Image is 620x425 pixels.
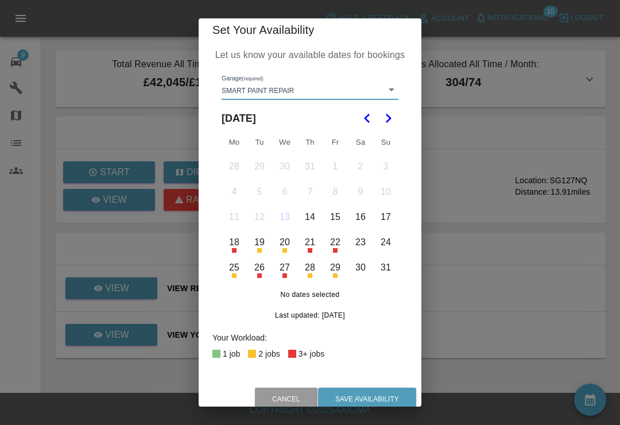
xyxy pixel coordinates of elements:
[323,180,347,204] button: Friday, August 8th, 2025
[222,131,247,154] th: Monday
[222,74,263,83] label: Garage
[222,289,398,301] span: No dates selected
[318,388,416,411] button: Save Availability
[272,131,297,154] th: Wednesday
[222,131,398,280] table: August 2025
[374,205,398,229] button: Sunday, August 17th, 2025
[298,205,322,229] button: Thursday, August 14th, 2025
[298,154,322,179] button: Thursday, July 31st, 2025
[222,180,246,204] button: Monday, August 4th, 2025
[222,205,246,229] button: Monday, August 11th, 2025
[323,230,347,254] button: Friday, August 22nd, 2025
[273,205,297,229] button: Today, Wednesday, August 13th, 2025
[299,347,325,361] div: 3+ jobs
[255,388,317,411] button: Cancel
[374,256,398,280] button: Sunday, August 31st, 2025
[297,131,323,154] th: Thursday
[374,230,398,254] button: Sunday, August 24th, 2025
[247,230,272,254] button: Tuesday, August 19th, 2025
[247,256,272,280] button: Tuesday, August 26th, 2025
[298,230,322,254] button: Thursday, August 21st, 2025
[323,131,348,154] th: Friday
[374,180,398,204] button: Sunday, August 10th, 2025
[222,106,256,131] span: [DATE]
[258,347,280,361] div: 2 jobs
[273,154,297,179] button: Wednesday, July 30th, 2025
[247,180,272,204] button: Tuesday, August 5th, 2025
[357,108,378,129] button: Go to the Previous Month
[348,205,373,229] button: Saturday, August 16th, 2025
[199,11,421,48] h2: Set Your Availability
[222,256,246,280] button: Monday, August 25th, 2025
[374,154,398,179] button: Sunday, August 3rd, 2025
[212,331,408,345] div: Your Workload:
[223,347,240,361] div: 1 job
[247,154,272,179] button: Tuesday, July 29th, 2025
[373,131,398,154] th: Sunday
[348,154,373,179] button: Saturday, August 2nd, 2025
[348,180,373,204] button: Saturday, August 9th, 2025
[222,79,398,100] div: Smart Paint Repair
[273,256,297,280] button: Wednesday, August 27th, 2025
[222,230,246,254] button: Monday, August 18th, 2025
[222,154,246,179] button: Monday, July 28th, 2025
[323,205,347,229] button: Friday, August 15th, 2025
[273,180,297,204] button: Wednesday, August 6th, 2025
[242,76,263,81] small: (required)
[212,48,408,62] p: Let us know your available dates for bookings
[348,230,373,254] button: Saturday, August 23rd, 2025
[348,256,373,280] button: Saturday, August 30th, 2025
[247,205,272,229] button: Tuesday, August 12th, 2025
[323,154,347,179] button: Friday, August 1st, 2025
[378,108,398,129] button: Go to the Next Month
[275,311,345,319] span: Last updated: [DATE]
[247,131,272,154] th: Tuesday
[323,256,347,280] button: Friday, August 29th, 2025
[348,131,373,154] th: Saturday
[273,230,297,254] button: Wednesday, August 20th, 2025
[298,256,322,280] button: Thursday, August 28th, 2025
[298,180,322,204] button: Thursday, August 7th, 2025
